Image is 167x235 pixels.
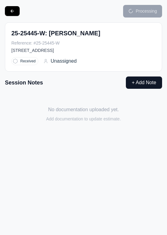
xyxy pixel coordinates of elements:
[5,116,162,122] div: Add documentation to update estimate.
[11,47,156,53] div: [STREET_ADDRESS]
[11,29,156,37] div: 25-25445-W: [PERSON_NAME]
[20,59,36,64] p: Received
[5,78,43,87] div: Session Notes
[5,106,162,113] div: No documentation uploaded yet.
[43,57,77,65] div: Unassigned
[11,40,156,46] div: Reference: # 25-25445-W
[126,76,162,89] button: + Add Note
[123,5,162,18] button: Processing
